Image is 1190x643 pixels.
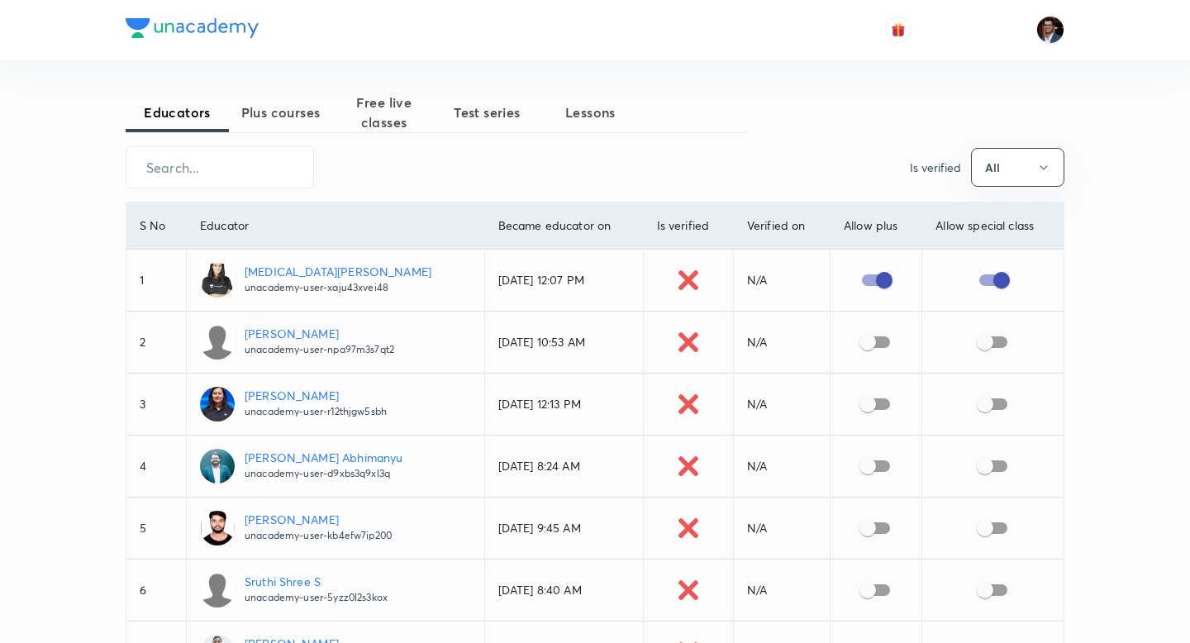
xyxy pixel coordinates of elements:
td: [DATE] 10:53 AM [484,312,643,374]
p: [PERSON_NAME] [245,325,394,342]
input: Search... [126,146,313,188]
th: Verified on [733,202,830,250]
td: 4 [126,436,186,498]
p: Sruthi Shree S [245,573,388,590]
td: [DATE] 12:07 PM [484,250,643,312]
button: avatar [885,17,912,43]
p: unacademy-user-npa97m3s7qt2 [245,342,394,357]
td: N/A [733,250,830,312]
a: [MEDICAL_DATA][PERSON_NAME]unacademy-user-xaju43xvei48 [200,263,471,298]
span: Test series [436,102,539,122]
a: [PERSON_NAME]unacademy-user-r12thjgw5sbh [200,387,471,422]
p: [PERSON_NAME] [245,511,392,528]
td: [DATE] 8:40 AM [484,560,643,622]
p: Is verified [910,159,961,176]
th: Is verified [643,202,733,250]
td: 1 [126,250,186,312]
th: Became educator on [484,202,643,250]
a: Company Logo [126,18,259,42]
td: 2 [126,312,186,374]
td: N/A [733,374,830,436]
a: Sruthi Shree Sunacademy-user-5yzz0l2s3kox [200,573,471,607]
td: N/A [733,312,830,374]
td: N/A [733,560,830,622]
td: [DATE] 12:13 PM [484,374,643,436]
p: [PERSON_NAME] Abhimanyu [245,449,402,466]
p: [PERSON_NAME] [245,387,387,404]
th: Allow special class [922,202,1064,250]
td: [DATE] 8:24 AM [484,436,643,498]
p: unacademy-user-d9xbs3q9xl3q [245,466,402,481]
td: 6 [126,560,186,622]
td: [DATE] 9:45 AM [484,498,643,560]
a: [PERSON_NAME]unacademy-user-npa97m3s7qt2 [200,325,471,360]
p: unacademy-user-kb4efw7ip200 [245,528,392,543]
td: 5 [126,498,186,560]
p: unacademy-user-xaju43xvei48 [245,280,431,295]
a: [PERSON_NAME]unacademy-user-kb4efw7ip200 [200,511,471,545]
td: 3 [126,374,186,436]
th: Educator [186,202,484,250]
span: Plus courses [229,102,332,122]
span: Educators [126,102,229,122]
img: Company Logo [126,18,259,38]
img: Amber Nigam [1036,16,1064,44]
th: Allow plus [830,202,921,250]
a: [PERSON_NAME] Abhimanyuunacademy-user-d9xbs3q9xl3q [200,449,471,483]
p: [MEDICAL_DATA][PERSON_NAME] [245,263,431,280]
td: N/A [733,498,830,560]
span: Lessons [539,102,642,122]
p: unacademy-user-5yzz0l2s3kox [245,590,388,605]
p: unacademy-user-r12thjgw5sbh [245,404,387,419]
td: N/A [733,436,830,498]
button: All [971,148,1064,187]
img: avatar [891,22,906,37]
span: Free live classes [332,93,436,132]
th: S No [126,202,186,250]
